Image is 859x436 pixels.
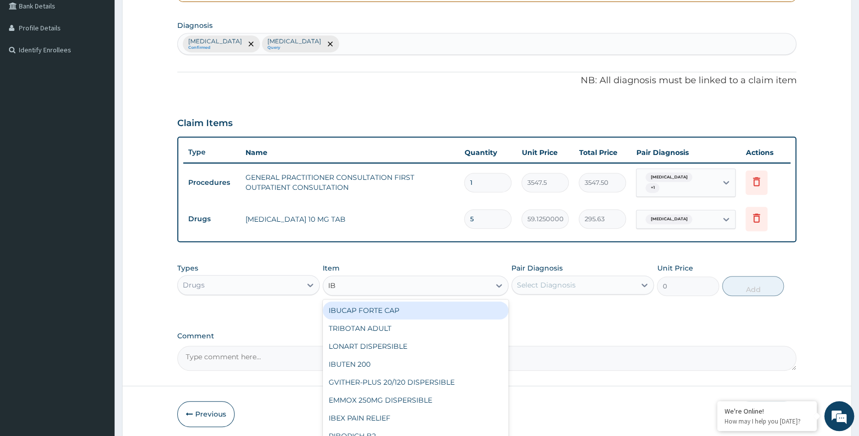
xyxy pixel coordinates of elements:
div: GVITHER-PLUS 20/120 DISPERSIBLE [323,373,508,391]
td: Drugs [183,210,241,228]
label: Unit Price [657,263,693,273]
label: Diagnosis [177,20,213,30]
th: Pair Diagnosis [631,143,740,162]
span: remove selection option [326,39,335,48]
p: [MEDICAL_DATA] [188,37,242,45]
label: Item [323,263,340,273]
button: Previous [177,401,235,427]
th: Quantity [459,143,516,162]
p: [MEDICAL_DATA] [267,37,321,45]
p: NB: All diagnosis must be linked to a claim item [177,74,797,87]
th: Unit Price [516,143,574,162]
div: LONART DISPERSIBLE [323,337,508,355]
div: We're Online! [725,407,809,416]
th: Actions [740,143,790,162]
label: Pair Diagnosis [511,263,563,273]
div: Drugs [183,280,205,290]
h3: Claim Items [177,118,233,129]
small: Query [267,45,321,50]
div: EMMOX 250MG DISPERSIBLE [323,391,508,409]
span: [MEDICAL_DATA] [645,172,692,182]
th: Type [183,143,241,161]
td: [MEDICAL_DATA] 10 MG TAB [241,209,460,229]
label: Types [177,264,198,273]
span: remove selection option [246,39,255,48]
span: + 1 [645,183,659,193]
td: Procedures [183,173,241,192]
div: Chat with us now [52,56,167,69]
p: How may I help you today? [725,417,809,426]
small: Confirmed [188,45,242,50]
span: [MEDICAL_DATA] [645,214,692,224]
span: We're online! [58,126,137,226]
th: Name [241,143,460,162]
div: TRIBOTAN ADULT [323,319,508,337]
div: Minimize live chat window [163,5,187,29]
label: Comment [177,332,797,340]
div: IBUCAP FORTE CAP [323,301,508,319]
td: GENERAL PRACTITIONER CONSULTATION FIRST OUTPATIENT CONSULTATION [241,167,460,197]
div: IBUTEN 200 [323,355,508,373]
div: IBEX PAIN RELIEF [323,409,508,427]
button: Add [722,276,784,296]
textarea: Type your message and hit 'Enter' [5,272,190,307]
div: Select Diagnosis [517,280,575,290]
img: d_794563401_company_1708531726252_794563401 [18,50,40,75]
th: Total Price [574,143,631,162]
